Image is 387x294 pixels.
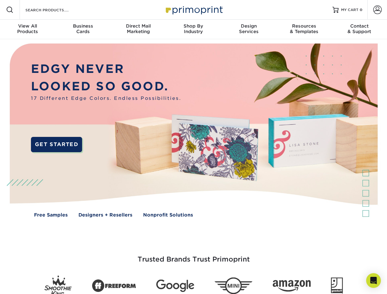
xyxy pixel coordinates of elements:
iframe: Google Customer Reviews [2,275,52,292]
h3: Trusted Brands Trust Primoprint [14,241,373,271]
span: Business [55,23,110,29]
p: EDGY NEVER [31,60,181,78]
div: Cards [55,23,110,34]
input: SEARCH PRODUCTS..... [25,6,85,13]
a: GET STARTED [31,137,82,152]
span: 0 [360,8,362,12]
span: MY CART [341,7,359,13]
div: Open Intercom Messenger [366,273,381,288]
a: BusinessCards [55,20,110,39]
a: Direct MailMarketing [111,20,166,39]
span: 17 Different Edge Colors. Endless Possibilities. [31,95,181,102]
a: DesignServices [221,20,276,39]
div: & Support [332,23,387,34]
span: Resources [276,23,332,29]
div: Industry [166,23,221,34]
a: Shop ByIndustry [166,20,221,39]
span: Design [221,23,276,29]
img: Primoprint [163,3,224,16]
span: Contact [332,23,387,29]
a: Resources& Templates [276,20,332,39]
span: Direct Mail [111,23,166,29]
a: Designers + Resellers [78,212,132,219]
img: Amazon [273,280,311,292]
a: Free Samples [34,212,68,219]
p: LOOKED SO GOOD. [31,78,181,95]
img: Google [156,280,194,292]
span: Shop By [166,23,221,29]
a: Nonprofit Solutions [143,212,193,219]
img: Goodwill [331,277,343,294]
a: Contact& Support [332,20,387,39]
div: Services [221,23,276,34]
div: & Templates [276,23,332,34]
div: Marketing [111,23,166,34]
